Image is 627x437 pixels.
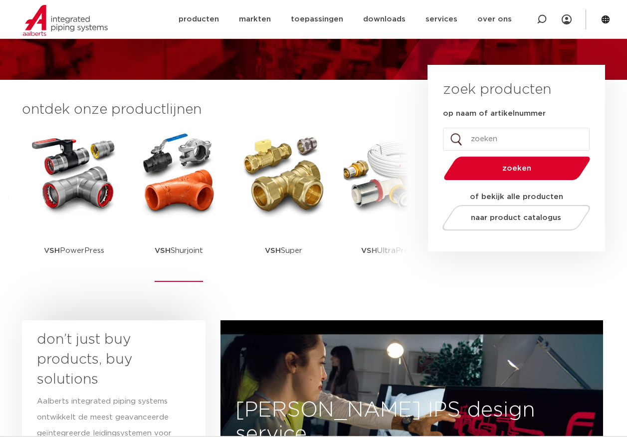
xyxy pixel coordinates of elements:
strong: of bekijk alle producten [470,193,563,201]
strong: VSH [361,247,377,254]
strong: VSH [265,247,281,254]
h3: don’t just buy products, buy solutions [37,330,173,390]
a: naar product catalogus [439,205,593,230]
h3: zoek producten [443,80,551,100]
button: zoeken [439,156,594,181]
a: VSHPowerPress [29,130,119,282]
p: Super [265,219,302,282]
span: naar product catalogus [471,214,561,221]
strong: VSH [155,247,171,254]
span: zoeken [469,165,565,172]
strong: VSH [44,247,60,254]
label: op naam of artikelnummer [443,109,546,119]
h3: ontdek onze productlijnen [22,100,394,120]
p: UltraPress [361,219,416,282]
p: PowerPress [44,219,104,282]
a: VSHShurjoint [134,130,224,282]
a: VSHUltraPress [344,130,433,282]
input: zoeken [443,128,590,151]
a: VSHSuper [239,130,329,282]
p: Shurjoint [155,219,203,282]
